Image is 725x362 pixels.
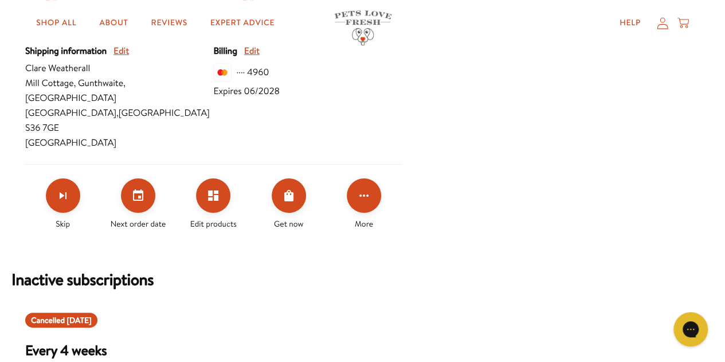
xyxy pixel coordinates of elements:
[201,11,284,34] a: Expert Advice
[25,135,213,150] span: [GEOGRAPHIC_DATA]
[610,11,650,34] a: Help
[90,11,137,34] a: About
[355,217,373,230] span: More
[236,65,269,80] span: ···· 4960
[25,44,107,59] span: Shipping information
[25,178,402,230] div: Make changes for subscription
[46,178,80,213] button: Skip subscription
[244,44,260,59] button: Edit
[334,10,391,45] img: Pets Love Fresh
[111,217,166,230] span: Next order date
[190,217,237,230] span: Edit products
[347,178,381,213] button: Click for more options
[11,270,416,290] h2: Inactive subscriptions
[142,11,197,34] a: Reviews
[668,308,714,351] iframe: Gorgias live chat messenger
[274,217,303,230] span: Get now
[213,44,237,59] span: Billing
[56,217,70,230] span: Skip
[27,11,85,34] a: Shop All
[113,44,129,59] button: Edit
[25,61,213,76] span: Clare Weatherall
[25,106,213,135] span: [GEOGRAPHIC_DATA] , [GEOGRAPHIC_DATA] S36 7GE
[213,84,279,99] span: Expires 06/2028
[272,178,306,213] button: Order Now
[25,76,213,106] span: Mill Cottage , Gunthwaite, [GEOGRAPHIC_DATA]
[196,178,230,213] button: Edit products
[213,63,232,81] img: svg%3E
[121,178,155,213] button: Set your next order date
[25,341,117,359] h3: Every 4 weeks
[31,314,92,326] span: Cancelled [DATE]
